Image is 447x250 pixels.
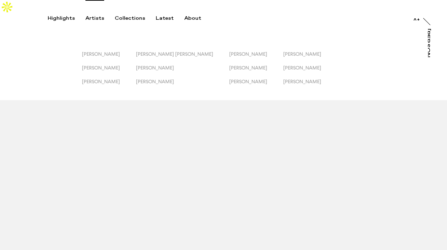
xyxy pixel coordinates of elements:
[156,15,174,22] div: Latest
[428,29,435,57] a: [PERSON_NAME]
[229,65,267,71] span: [PERSON_NAME]
[136,79,174,84] span: [PERSON_NAME]
[82,65,136,79] button: [PERSON_NAME]
[115,15,145,22] div: Collections
[136,79,229,92] button: [PERSON_NAME]
[184,15,212,22] button: About
[136,51,229,65] button: [PERSON_NAME] [PERSON_NAME]
[85,15,115,22] button: Artists
[425,29,430,83] div: [PERSON_NAME]
[184,15,201,22] div: About
[136,65,229,79] button: [PERSON_NAME]
[136,51,213,57] span: [PERSON_NAME] [PERSON_NAME]
[229,79,283,92] button: [PERSON_NAME]
[283,79,337,92] button: [PERSON_NAME]
[283,65,321,71] span: [PERSON_NAME]
[229,51,283,65] button: [PERSON_NAME]
[82,65,120,71] span: [PERSON_NAME]
[413,13,420,20] a: At
[156,15,184,22] button: Latest
[82,51,120,57] span: [PERSON_NAME]
[229,65,283,79] button: [PERSON_NAME]
[82,79,120,84] span: [PERSON_NAME]
[48,15,85,22] button: Highlights
[82,51,136,65] button: [PERSON_NAME]
[283,51,321,57] span: [PERSON_NAME]
[85,15,104,22] div: Artists
[229,51,267,57] span: [PERSON_NAME]
[283,79,321,84] span: [PERSON_NAME]
[115,15,156,22] button: Collections
[283,51,337,65] button: [PERSON_NAME]
[82,79,136,92] button: [PERSON_NAME]
[48,15,75,22] div: Highlights
[136,65,174,71] span: [PERSON_NAME]
[229,79,267,84] span: [PERSON_NAME]
[283,65,337,79] button: [PERSON_NAME]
